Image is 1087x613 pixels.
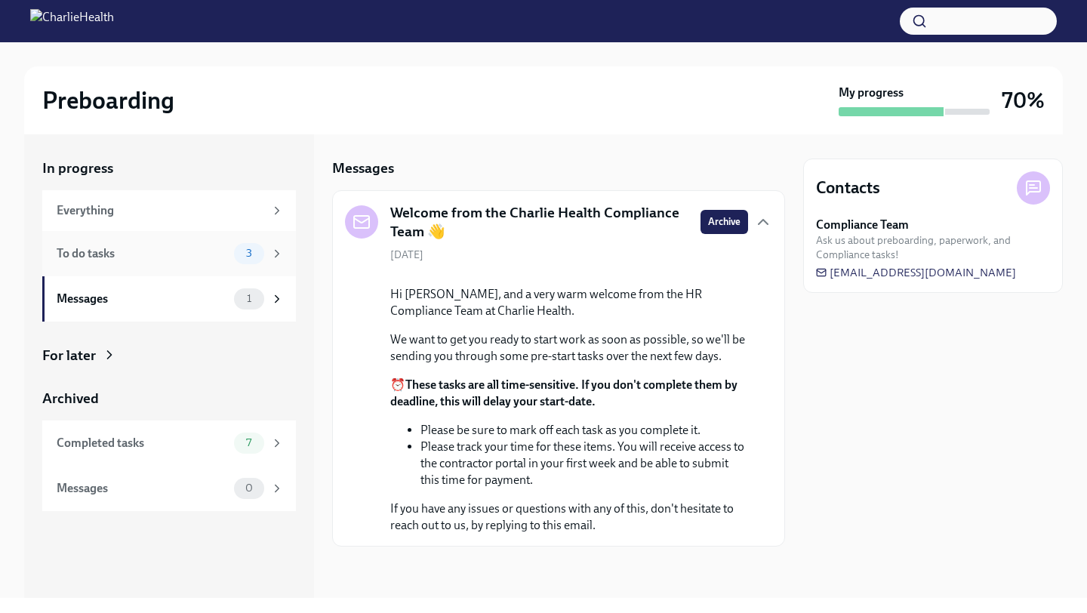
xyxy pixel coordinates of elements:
strong: These tasks are all time-sensitive. If you don't complete them by deadline, this will delay your ... [390,377,737,408]
div: Messages [57,291,228,307]
strong: Compliance Team [816,217,909,233]
h2: Preboarding [42,85,174,116]
li: Please track your time for these items. You will receive access to the contractor portal in your ... [420,439,748,488]
a: To do tasks3 [42,231,296,276]
div: To do tasks [57,245,228,262]
button: Archive [701,210,748,234]
div: Messages [57,480,228,497]
p: ⏰ [390,377,748,410]
a: Messages0 [42,466,296,511]
div: For later [42,346,96,365]
a: For later [42,346,296,365]
span: Ask us about preboarding, paperwork, and Compliance tasks! [816,233,1050,262]
h5: Messages [332,159,394,178]
p: Hi [PERSON_NAME], and a very warm welcome from the HR Compliance Team at Charlie Health. [390,286,748,319]
p: We want to get you ready to start work as soon as possible, so we'll be sending you through some ... [390,331,748,365]
a: In progress [42,159,296,178]
span: 3 [237,248,261,259]
img: CharlieHealth [30,9,114,33]
h5: Welcome from the Charlie Health Compliance Team 👋 [390,203,688,242]
div: Everything [57,202,264,219]
span: 7 [237,437,260,448]
a: Everything [42,190,296,231]
div: Completed tasks [57,435,228,451]
span: [DATE] [390,248,423,262]
li: Please be sure to mark off each task as you complete it. [420,422,748,439]
a: Completed tasks7 [42,420,296,466]
p: If you have any issues or questions with any of this, don't hesitate to reach out to us, by reply... [390,501,748,534]
span: 1 [238,293,260,304]
a: Archived [42,389,296,408]
h4: Contacts [816,177,880,199]
h3: 70% [1002,87,1045,114]
strong: My progress [839,85,904,101]
span: 0 [236,482,262,494]
a: [EMAIL_ADDRESS][DOMAIN_NAME] [816,265,1016,280]
a: Messages1 [42,276,296,322]
span: Archive [708,214,741,229]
